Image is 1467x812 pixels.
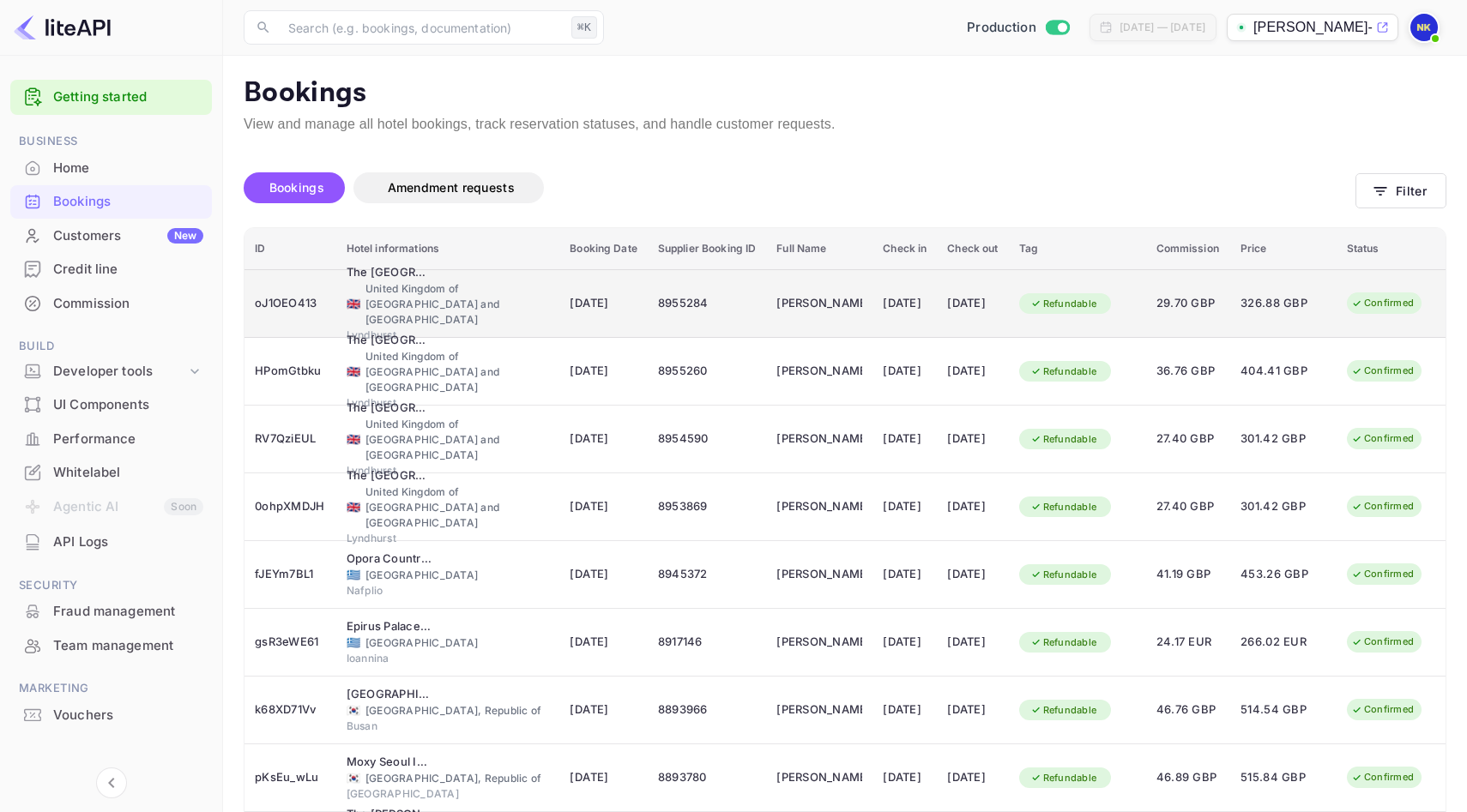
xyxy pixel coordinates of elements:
div: Refundable [1019,496,1108,518]
div: The Crown Manor House Hotel [347,400,432,417]
th: Tag [1009,228,1146,270]
div: Bookings [10,185,212,219]
div: [GEOGRAPHIC_DATA] [347,635,550,651]
th: Full Name [766,228,872,270]
span: Korea, Republic of [347,705,360,716]
div: Whitelabel [10,456,212,490]
span: United Kingdom of Great Britain and Northern Ireland [347,502,360,513]
div: [DATE] [947,561,998,588]
div: Debbie Bradley [776,358,862,385]
div: fJEYm7BL1 [255,561,326,588]
div: Confirmed [1340,631,1425,653]
span: Bookings [269,180,324,195]
div: Lyndhurst [347,395,550,411]
div: UI Components [53,395,203,415]
div: Fraud management [10,595,212,629]
span: Production [967,18,1036,38]
img: Nikolas Kampas [1410,14,1438,41]
div: Lyndhurst [347,463,550,478]
p: Bookings [244,76,1446,111]
div: Confirmed [1340,292,1425,314]
div: Debbie Bradley [776,290,862,317]
span: 36.76 GBP [1156,362,1220,381]
span: [DATE] [570,362,637,381]
div: Moxy Seoul Insadong [347,754,432,771]
div: Confirmed [1340,699,1425,720]
div: Vouchers [10,699,212,732]
a: Vouchers [10,699,212,731]
span: [DATE] [570,294,637,313]
a: Whitelabel [10,456,212,488]
div: Confirmed [1340,563,1425,585]
div: Developer tools [53,362,186,382]
a: Performance [10,423,212,454]
div: Developer tools [10,357,212,387]
div: Whitelabel [53,463,203,483]
a: Credit line [10,253,212,285]
div: [DATE] [883,425,927,453]
p: [PERSON_NAME]-totrave... [1253,17,1373,38]
div: 8955260 [658,358,756,385]
div: Refundable [1019,293,1108,315]
div: UI Components [10,388,212,422]
div: [DATE] [947,493,998,520]
div: Praveen Umanath [776,764,862,791]
div: Customers [53,226,203,246]
div: [DATE] [883,290,927,317]
div: Debbie Bradley [776,425,862,453]
span: 24.17 EUR [1156,633,1220,652]
div: 0ohpXMDJH [255,493,326,520]
div: [DATE] [947,358,998,385]
div: [GEOGRAPHIC_DATA] [347,568,550,583]
div: Home [53,159,203,178]
div: 8955284 [658,290,756,317]
div: Refundable [1019,361,1108,382]
div: [DATE] [947,629,998,656]
div: [DATE] [947,290,998,317]
div: Refundable [1019,564,1108,586]
div: Commission [53,294,203,314]
div: 8917146 [658,629,756,656]
span: 514.54 GBP [1241,701,1326,719]
span: 301.42 GBP [1241,430,1326,448]
div: Team management [53,636,203,656]
div: Lyndhurst [347,328,550,343]
div: The Crown Manor House Hotel [347,332,432,349]
div: oJ1OEO413 [255,290,326,317]
span: [DATE] [570,701,637,719]
span: Greece [347,569,360,580]
div: Confirmed [1340,360,1425,382]
div: API Logs [10,526,212,559]
span: 266.02 EUR [1241,633,1326,652]
th: Commission [1146,228,1230,270]
span: [DATE] [570,633,637,652]
div: 8945372 [658,561,756,588]
div: Credit line [53,260,203,280]
span: Korea, Republic of [347,773,360,784]
div: Fraud management [53,602,203,622]
div: 8953869 [658,493,756,520]
div: Refundable [1019,700,1108,721]
div: gsR3eWE61 [255,629,326,656]
img: LiteAPI logo [14,14,111,41]
div: pKsEu_wLu [255,764,326,791]
div: Team management [10,629,212,663]
a: Getting started [53,87,203,107]
div: [GEOGRAPHIC_DATA] [347,786,550,802]
div: [DATE] [883,629,927,656]
span: Marketing [10,679,212,698]
a: API Logs [10,526,212,557]
div: Bookings [53,192,203,212]
span: 46.89 GBP [1156,768,1220,787]
span: 326.88 GBP [1241,294,1326,313]
span: 453.26 GBP [1241,565,1326,584]
div: CustomersNew [10,220,212,253]
div: Katerina Kampa [776,561,862,588]
th: Price [1230,228,1337,270]
span: Security [10,576,212,595]
th: Booking Date [559,228,648,270]
div: Performance [53,430,203,449]
div: Performance [10,423,212,456]
div: Commission [10,287,212,321]
th: Supplier Booking ID [648,228,766,270]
